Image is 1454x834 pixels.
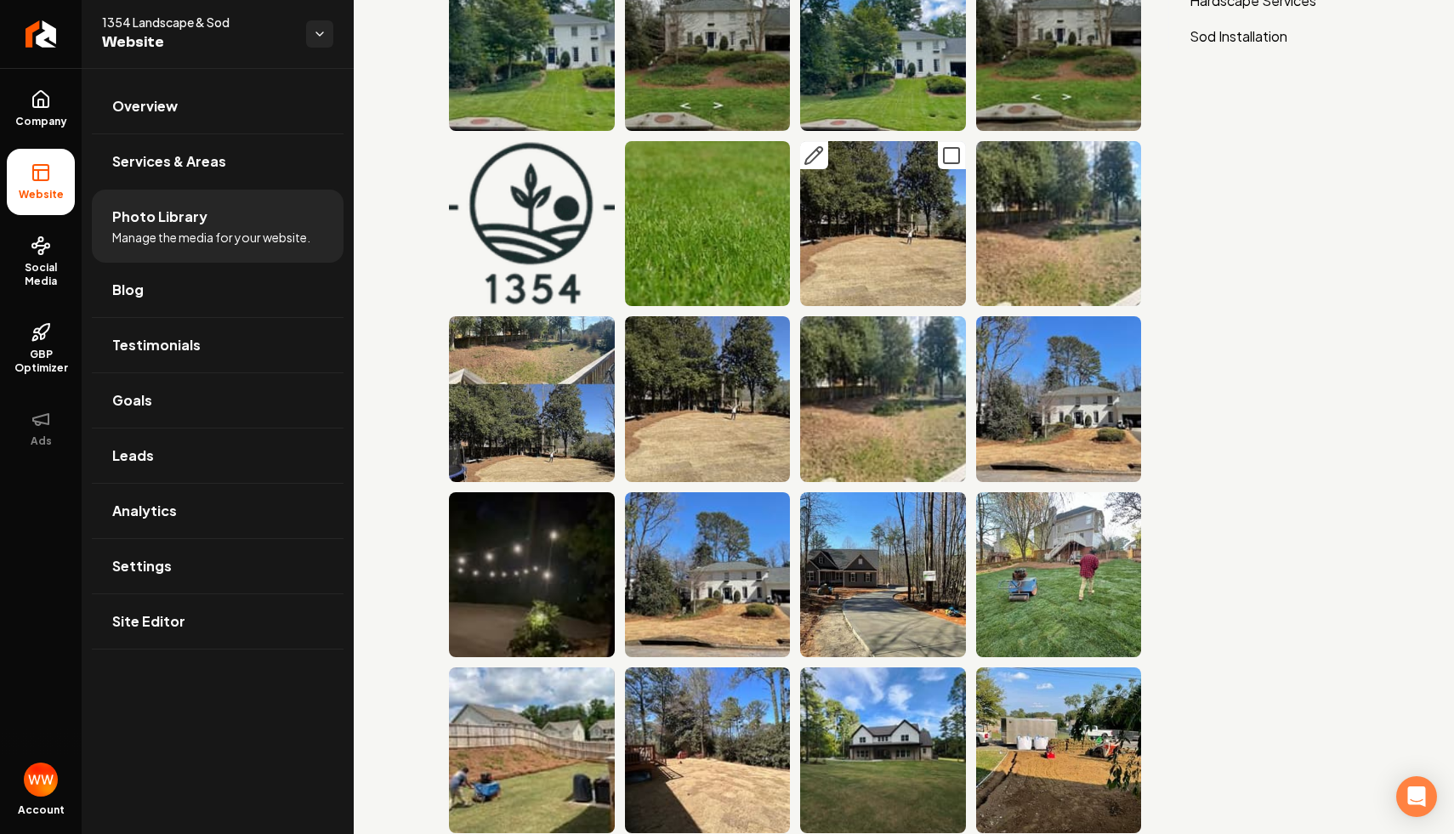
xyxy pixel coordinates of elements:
img: No alt text set for this photo [625,492,791,658]
img: No alt text set for this photo [800,667,966,833]
a: GBP Optimizer [7,309,75,389]
a: Blog [92,263,344,317]
span: Account [18,803,65,817]
img: No alt text set for this photo [976,667,1142,833]
a: Company [7,76,75,142]
span: Company [9,115,74,128]
button: Sod Installation [1183,23,1359,50]
span: Manage the media for your website. [112,229,310,246]
img: No alt text set for this photo [800,316,966,482]
a: Leads [92,428,344,483]
a: Services & Areas [92,134,344,189]
div: Open Intercom Messenger [1396,776,1437,817]
button: Open user button [24,763,58,797]
span: Overview [112,96,178,116]
span: Blog [112,280,144,300]
img: No alt text set for this photo [976,492,1142,658]
a: Testimonials [92,318,344,372]
span: Site Editor [112,611,185,632]
a: Settings [92,539,344,593]
span: GBP Optimizer [7,348,75,375]
img: No alt text set for this photo [800,141,966,307]
span: Goals [112,390,152,411]
span: Website [102,31,293,54]
img: No alt text set for this photo [976,141,1142,307]
span: Photo Library [112,207,207,227]
img: No alt text set for this photo [449,141,615,307]
span: Services & Areas [112,151,226,172]
span: Leads [112,445,154,466]
span: 1354 Landscape & Sod [102,14,293,31]
span: Website [12,188,71,201]
img: No alt text set for this photo [625,141,791,307]
img: Will Wallace [24,763,58,797]
a: Overview [92,79,344,133]
span: Analytics [112,501,177,521]
img: No alt text set for this photo [449,492,615,658]
span: Ads [24,434,59,448]
img: No alt text set for this photo [449,316,615,482]
a: Analytics [92,484,344,538]
span: Social Media [7,261,75,288]
img: No alt text set for this photo [976,316,1142,482]
span: Testimonials [112,335,201,355]
a: Goals [92,373,344,428]
a: Site Editor [92,594,344,649]
img: No alt text set for this photo [449,667,615,833]
a: Social Media [7,222,75,302]
img: No alt text set for this photo [800,492,966,658]
span: Settings [112,556,172,576]
img: Rebolt Logo [26,20,57,48]
img: No alt text set for this photo [625,667,791,833]
img: No alt text set for this photo [625,316,791,482]
button: Ads [7,395,75,462]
